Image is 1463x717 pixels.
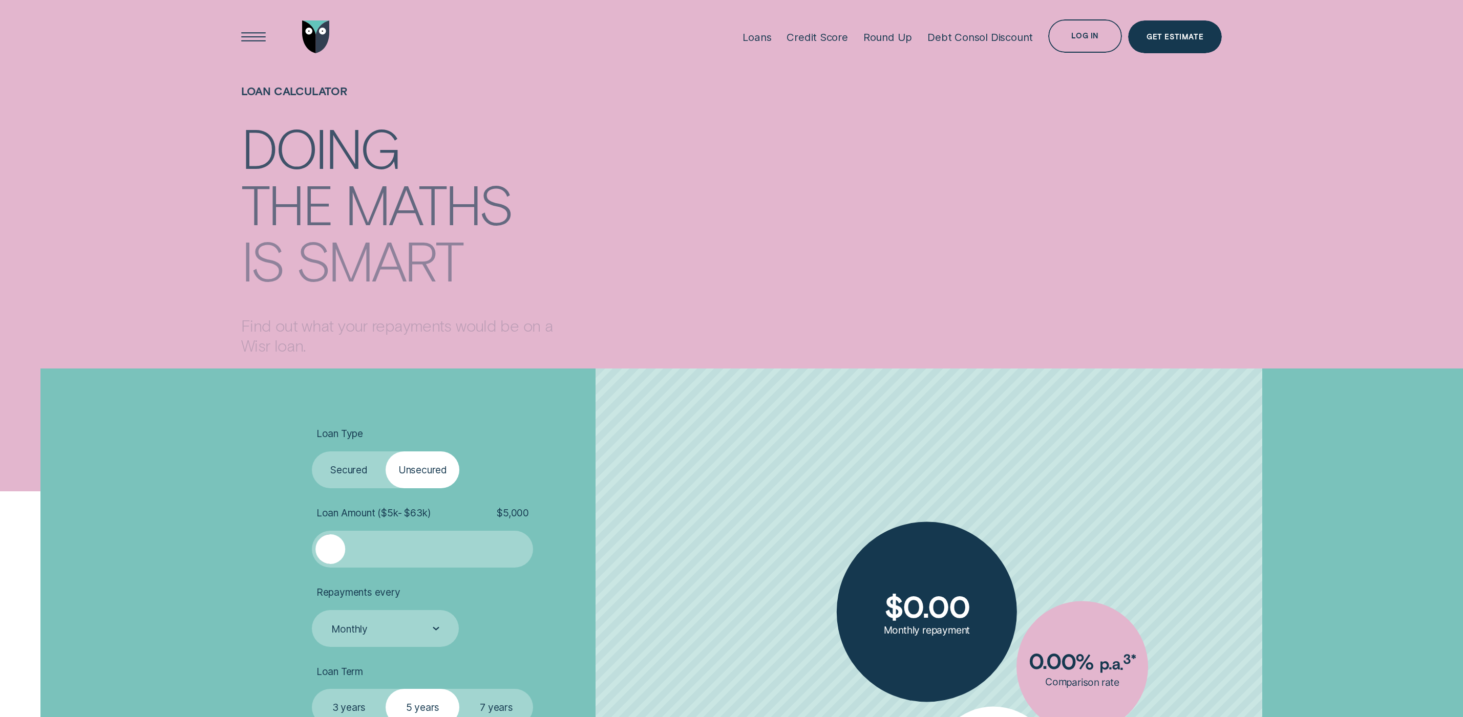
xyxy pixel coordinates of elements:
[302,20,330,54] img: Wisr
[386,451,459,488] label: Unsecured
[241,234,283,285] div: is
[241,116,561,270] h4: Doing the maths is smart
[296,234,462,285] div: smart
[237,20,270,54] button: Open Menu
[927,31,1033,44] div: Debt Consol Discount
[743,31,771,44] div: Loans
[863,31,912,44] div: Round Up
[241,121,399,172] div: Doing
[241,84,561,118] h1: Loan Calculator
[312,451,386,488] label: Secured
[316,665,363,678] span: Loan Term
[331,623,368,635] div: Monthly
[241,177,332,228] div: the
[497,507,529,519] span: $ 5,000
[1128,20,1222,54] a: Get Estimate
[787,31,848,44] div: Credit Score
[316,507,431,519] span: Loan Amount ( $5k - $63k )
[345,177,512,228] div: maths
[241,315,561,355] p: Find out what your repayments would be on a Wisr loan.
[316,427,363,440] span: Loan Type
[316,586,400,598] span: Repayments every
[1048,19,1122,53] button: Log in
